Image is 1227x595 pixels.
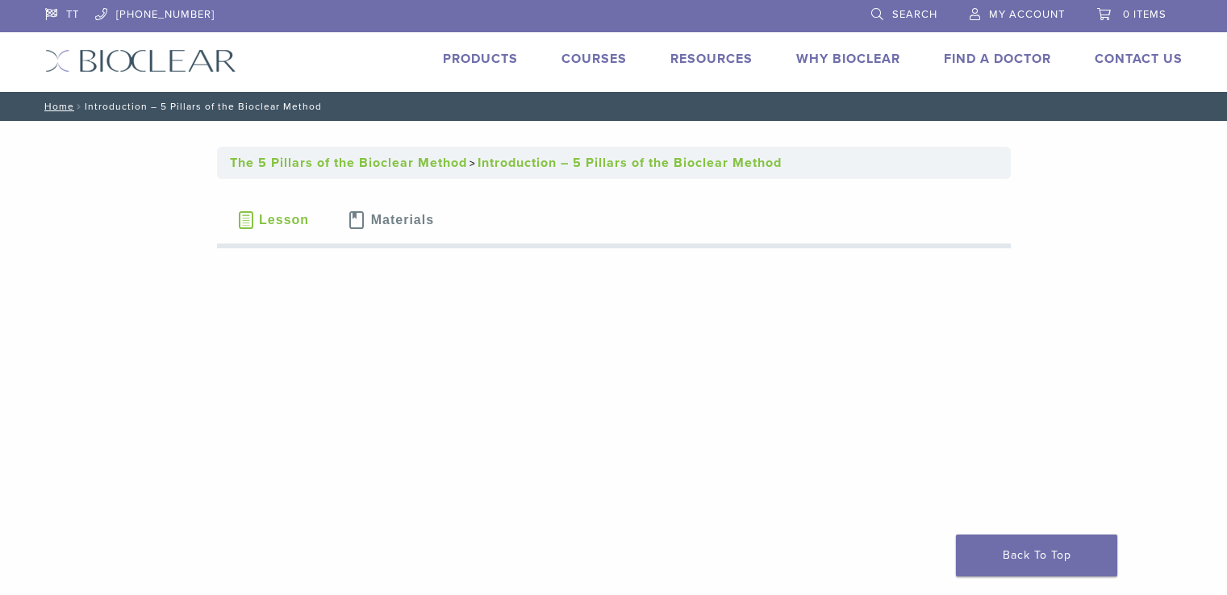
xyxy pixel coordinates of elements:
a: The 5 Pillars of the Bioclear Method [230,155,467,171]
span: 0 items [1123,8,1166,21]
a: Contact Us [1095,51,1183,67]
span: Lesson [259,214,309,227]
img: Bioclear [45,49,236,73]
span: Materials [371,214,434,227]
span: / [74,102,85,110]
nav: Introduction – 5 Pillars of the Bioclear Method [33,92,1195,121]
a: Introduction – 5 Pillars of the Bioclear Method [478,155,782,171]
span: My Account [989,8,1065,21]
a: Courses [561,51,627,67]
a: Products [443,51,518,67]
a: Resources [670,51,753,67]
a: Find A Doctor [944,51,1051,67]
a: Why Bioclear [796,51,900,67]
span: Search [892,8,937,21]
a: Back To Top [956,535,1117,576]
a: Home [40,101,74,112]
